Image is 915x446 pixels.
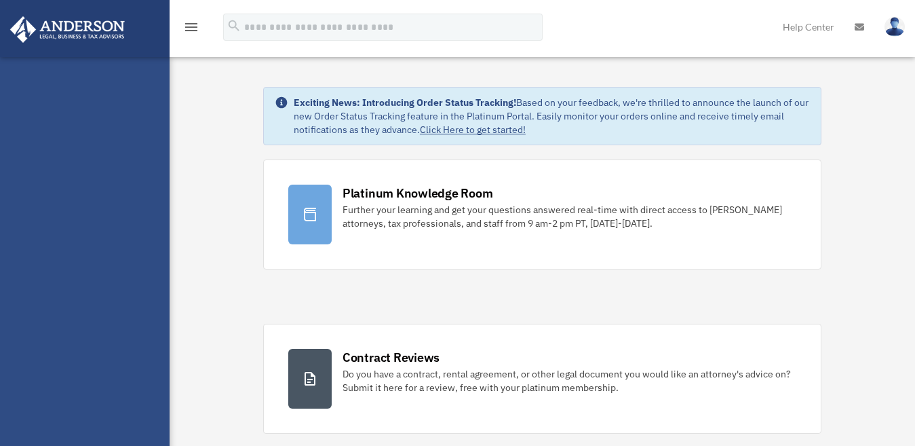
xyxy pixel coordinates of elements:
strong: Exciting News: Introducing Order Status Tracking! [294,96,516,109]
div: Platinum Knowledge Room [343,185,493,202]
img: Anderson Advisors Platinum Portal [6,16,129,43]
div: Further your learning and get your questions answered real-time with direct access to [PERSON_NAM... [343,203,796,230]
a: Platinum Knowledge Room Further your learning and get your questions answered real-time with dire... [263,160,821,270]
div: Do you have a contract, rental agreement, or other legal document you would like an attorney's ad... [343,367,796,394]
div: Contract Reviews [343,349,440,366]
i: menu [183,19,199,35]
div: Based on your feedback, we're thrilled to announce the launch of our new Order Status Tracking fe... [294,96,810,136]
img: User Pic [884,17,905,37]
a: Contract Reviews Do you have a contract, rental agreement, or other legal document you would like... [263,324,821,434]
a: menu [183,24,199,35]
i: search [227,18,241,33]
a: Click Here to get started! [420,124,526,136]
